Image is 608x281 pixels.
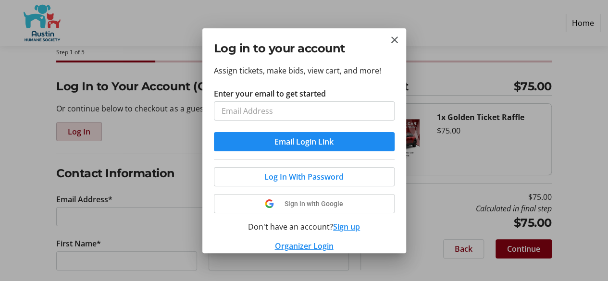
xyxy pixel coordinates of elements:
span: Email Login Link [274,136,334,147]
input: Email Address [214,101,395,121]
p: Assign tickets, make bids, view cart, and more! [214,65,395,76]
button: Sign up [333,221,360,232]
span: Log In With Password [264,171,344,183]
div: Don't have an account? [214,221,395,232]
button: Close [389,34,400,46]
span: Sign in with Google [285,200,343,208]
button: Email Login Link [214,132,395,151]
a: Organizer Login [275,241,334,251]
button: Log In With Password [214,167,395,186]
label: Enter your email to get started [214,88,326,99]
h2: Log in to your account [214,40,395,57]
button: Sign in with Google [214,194,395,213]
